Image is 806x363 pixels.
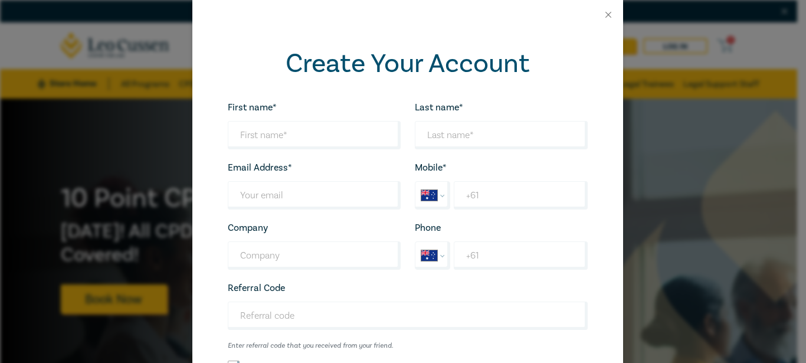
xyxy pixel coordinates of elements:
small: Enter referral code that you received from your friend. [228,342,588,350]
button: Close [603,9,614,20]
input: Your email [228,181,401,210]
label: Phone [415,223,441,233]
input: Referral code [228,302,588,330]
input: Enter Mobile number [454,181,587,210]
label: Referral Code [228,283,285,293]
label: Email Address* [228,162,292,173]
label: Mobile* [415,162,447,173]
input: Company [228,241,401,270]
label: First name* [228,102,277,113]
label: Company [228,223,268,233]
input: Last name* [415,121,588,149]
input: First name* [228,121,401,149]
input: Enter phone number [454,241,587,270]
label: Last name* [415,102,463,113]
h2: Create Your Account [228,48,588,79]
